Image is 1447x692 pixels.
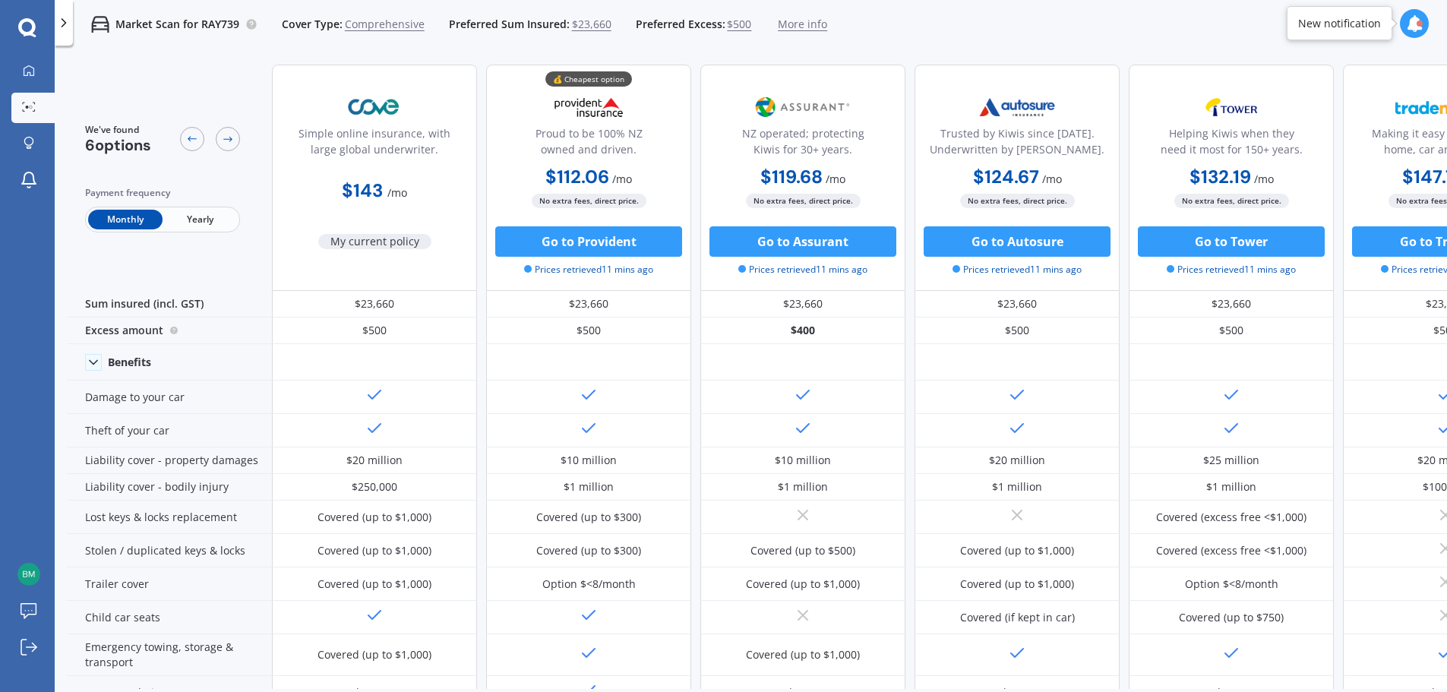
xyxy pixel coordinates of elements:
div: Covered (excess free <$1,000) [1156,543,1306,558]
span: / mo [612,172,632,186]
div: Covered (excess free <$1,000) [1156,510,1306,525]
div: $500 [1129,318,1334,344]
div: Covered (up to $300) [536,510,641,525]
div: Covered (up to $500) [750,543,855,558]
div: 💰 Cheapest option [545,71,632,87]
b: $124.67 [973,165,1039,188]
div: $1 million [778,479,828,495]
span: Preferred Sum Insured: [449,17,570,32]
span: More info [778,17,827,32]
span: No extra fees, direct price. [746,194,861,208]
div: Option $<8/month [542,577,636,592]
img: 1c2ecea4b42fba7ae56eae662b1ca230 [17,563,40,586]
div: Proud to be 100% NZ owned and driven. [499,125,678,163]
div: Option $<8/month [1185,577,1278,592]
div: Covered (up to $1,000) [318,647,431,662]
div: $20 million [346,453,403,468]
div: Trailer cover [67,567,272,601]
div: $1 million [564,479,614,495]
button: Go to Tower [1138,226,1325,257]
span: / mo [826,172,845,186]
div: $10 million [775,453,831,468]
div: Damage to your car [67,381,272,414]
b: $132.19 [1190,165,1251,188]
div: $25 million [1203,453,1259,468]
span: Comprehensive [345,17,425,32]
div: Child car seats [67,601,272,634]
div: $1 million [992,479,1042,495]
div: $20 million [989,453,1045,468]
div: Liability cover - bodily injury [67,474,272,501]
span: Monthly [88,210,163,229]
div: $10 million [561,453,617,468]
span: We've found [85,123,151,137]
img: car.f15378c7a67c060ca3f3.svg [91,15,109,33]
div: $250,000 [352,479,397,495]
div: $500 [272,318,477,344]
div: Sum insured (incl. GST) [67,291,272,318]
div: $1 million [1206,479,1256,495]
div: Payment frequency [85,185,240,201]
div: Covered (up to $1,000) [746,577,860,592]
span: / mo [1042,172,1062,186]
p: Market Scan for RAY739 [115,17,239,32]
img: Autosure.webp [967,88,1067,126]
div: Covered (up to $1,000) [960,577,1074,592]
div: $23,660 [700,291,905,318]
span: / mo [1254,172,1274,186]
span: Cover Type: [282,17,343,32]
span: Yearly [163,210,237,229]
span: Prices retrieved 11 mins ago [524,263,653,276]
div: Emergency towing, storage & transport [67,634,272,676]
span: Prices retrieved 11 mins ago [953,263,1082,276]
div: New notification [1298,16,1381,31]
span: No extra fees, direct price. [532,194,646,208]
div: Covered (up to $1,000) [318,577,431,592]
span: Prices retrieved 11 mins ago [738,263,867,276]
div: $23,660 [486,291,691,318]
div: Theft of your car [67,414,272,447]
img: Assurant.png [753,88,853,126]
img: Cove.webp [324,88,425,126]
div: Lost keys & locks replacement [67,501,272,534]
button: Go to Assurant [709,226,896,257]
div: Liability cover - property damages [67,447,272,474]
span: 6 options [85,135,151,155]
div: Covered (up to $1,000) [318,510,431,525]
span: No extra fees, direct price. [1174,194,1289,208]
span: No extra fees, direct price. [960,194,1075,208]
span: $23,660 [572,17,611,32]
div: Simple online insurance, with large global underwriter. [285,125,464,163]
span: Prices retrieved 11 mins ago [1167,263,1296,276]
div: Covered (if kept in car) [960,610,1075,625]
div: Covered (up to $750) [1179,610,1284,625]
div: Stolen / duplicated keys & locks [67,534,272,567]
b: $119.68 [760,165,823,188]
div: Trusted by Kiwis since [DATE]. Underwritten by [PERSON_NAME]. [927,125,1107,163]
span: My current policy [318,234,431,249]
b: $112.06 [545,165,609,188]
div: $23,660 [1129,291,1334,318]
div: $400 [700,318,905,344]
span: / mo [387,185,407,200]
div: Helping Kiwis when they need it most for 150+ years. [1142,125,1321,163]
button: Go to Provident [495,226,682,257]
div: Covered (up to $1,000) [960,543,1074,558]
div: $23,660 [272,291,477,318]
div: NZ operated; protecting Kiwis for 30+ years. [713,125,893,163]
div: Benefits [108,355,151,369]
div: Covered (up to $1,000) [318,543,431,558]
div: $500 [915,318,1120,344]
div: Covered (up to $1,000) [746,647,860,662]
img: Tower.webp [1181,88,1281,126]
b: $143 [342,179,383,202]
div: Covered (up to $300) [536,543,641,558]
button: Go to Autosure [924,226,1111,257]
span: Preferred Excess: [636,17,725,32]
div: $23,660 [915,291,1120,318]
div: Excess amount [67,318,272,344]
span: $500 [727,17,751,32]
div: $500 [486,318,691,344]
img: Provident.png [539,88,639,126]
